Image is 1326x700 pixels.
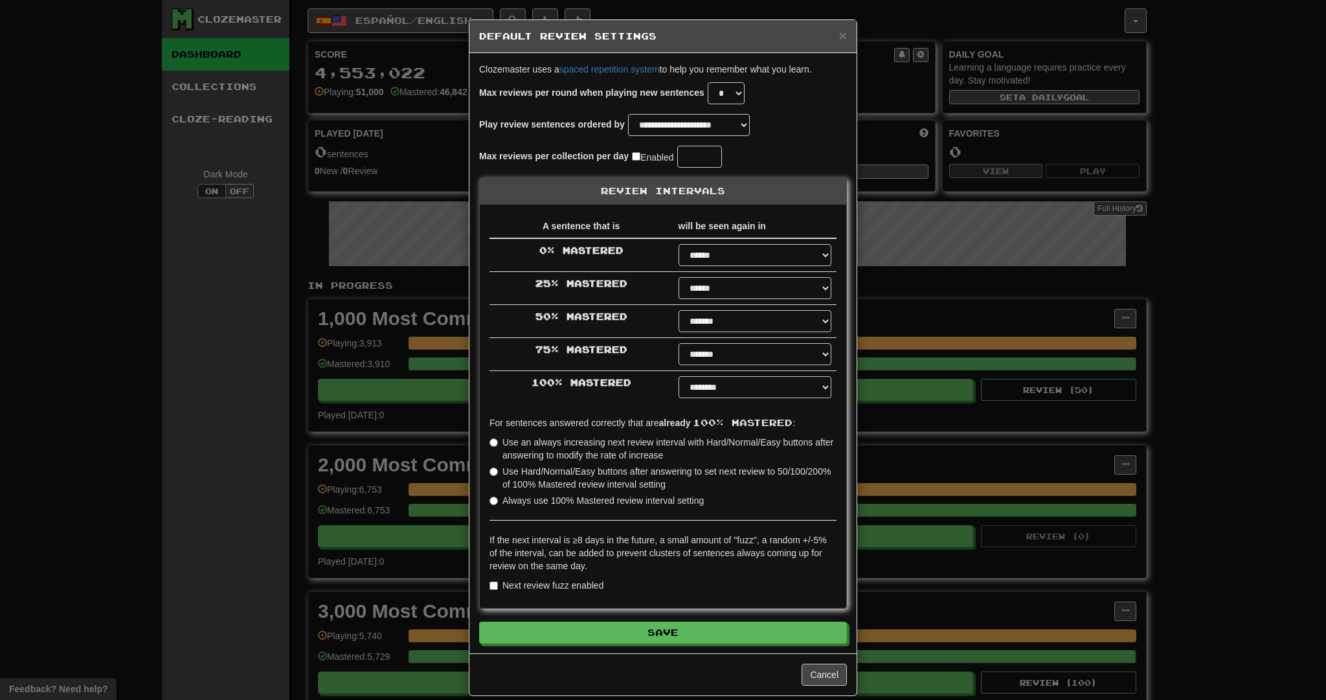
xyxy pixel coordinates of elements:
[489,214,673,238] th: A sentence that is
[673,214,837,238] th: will be seen again in
[632,152,640,161] input: Enabled
[479,118,625,131] label: Play review sentences ordered by
[632,150,673,164] label: Enabled
[480,178,846,205] div: Review Intervals
[489,497,498,505] input: Always use 100% Mastered review interval setting
[535,343,627,356] label: 75 % Mastered
[489,416,837,429] p: For sentences answered correctly that are :
[532,376,631,389] label: 100 % Mastered
[479,63,847,76] p: Clozemaster uses a to help you remember what you learn.
[802,664,847,686] button: Cancel
[479,622,847,644] button: Save
[489,436,837,462] label: Use an always increasing next review interval with Hard/Normal/Easy buttons after answering to mo...
[658,418,690,428] strong: already
[489,468,498,476] input: Use Hard/Normal/Easy buttons after answering to set next review to 50/100/200% of 100% Mastered r...
[535,277,627,290] label: 25 % Mastered
[489,438,498,447] input: Use an always increasing next review interval with Hard/Normal/Easy buttons after answering to mo...
[839,28,847,42] button: Close
[489,465,837,491] label: Use Hard/Normal/Easy buttons after answering to set next review to 50/100/200% of 100% Mastered r...
[479,150,629,163] label: Max reviews per collection per day
[839,28,847,43] span: ×
[539,244,624,257] label: 0 % Mastered
[693,417,792,428] span: 100% Mastered
[535,310,627,323] label: 50 % Mastered
[479,30,847,43] h5: Default Review Settings
[479,86,704,99] label: Max reviews per round when playing new sentences
[559,64,660,74] a: spaced repetition system
[489,534,837,572] p: If the next interval is ≥8 days in the future, a small amount of "fuzz", a random +/-5% of the in...
[489,494,704,507] label: Always use 100% Mastered review interval setting
[489,579,603,592] label: Next review fuzz enabled
[489,581,498,590] input: Next review fuzz enabled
